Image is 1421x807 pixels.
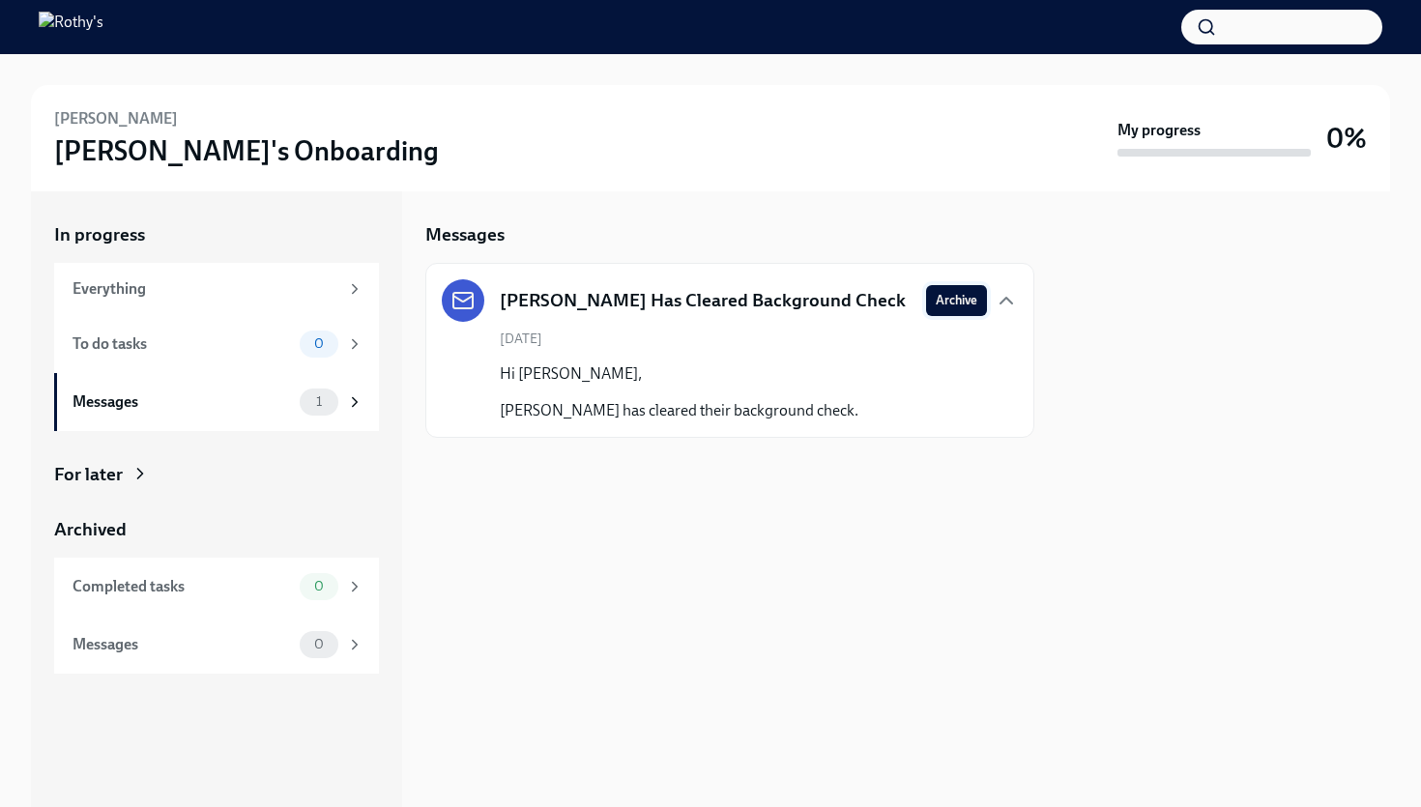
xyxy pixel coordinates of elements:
[54,558,379,616] a: Completed tasks0
[72,333,292,355] div: To do tasks
[72,278,338,300] div: Everything
[54,616,379,674] a: Messages0
[936,291,977,310] span: Archive
[425,222,505,247] h5: Messages
[500,288,906,313] h5: [PERSON_NAME] Has Cleared Background Check
[39,12,103,43] img: Rothy's
[54,517,379,542] a: Archived
[303,579,335,593] span: 0
[54,462,123,487] div: For later
[303,336,335,351] span: 0
[72,576,292,597] div: Completed tasks
[303,637,335,651] span: 0
[54,133,439,168] h3: [PERSON_NAME]'s Onboarding
[54,373,379,431] a: Messages1
[926,285,987,316] button: Archive
[72,391,292,413] div: Messages
[54,462,379,487] a: For later
[72,634,292,655] div: Messages
[304,394,333,409] span: 1
[54,108,178,130] h6: [PERSON_NAME]
[1117,120,1201,141] strong: My progress
[500,330,542,348] span: [DATE]
[54,222,379,247] a: In progress
[54,315,379,373] a: To do tasks0
[54,263,379,315] a: Everything
[500,400,858,421] p: [PERSON_NAME] has cleared their background check.
[500,363,858,385] p: Hi [PERSON_NAME],
[1326,121,1367,156] h3: 0%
